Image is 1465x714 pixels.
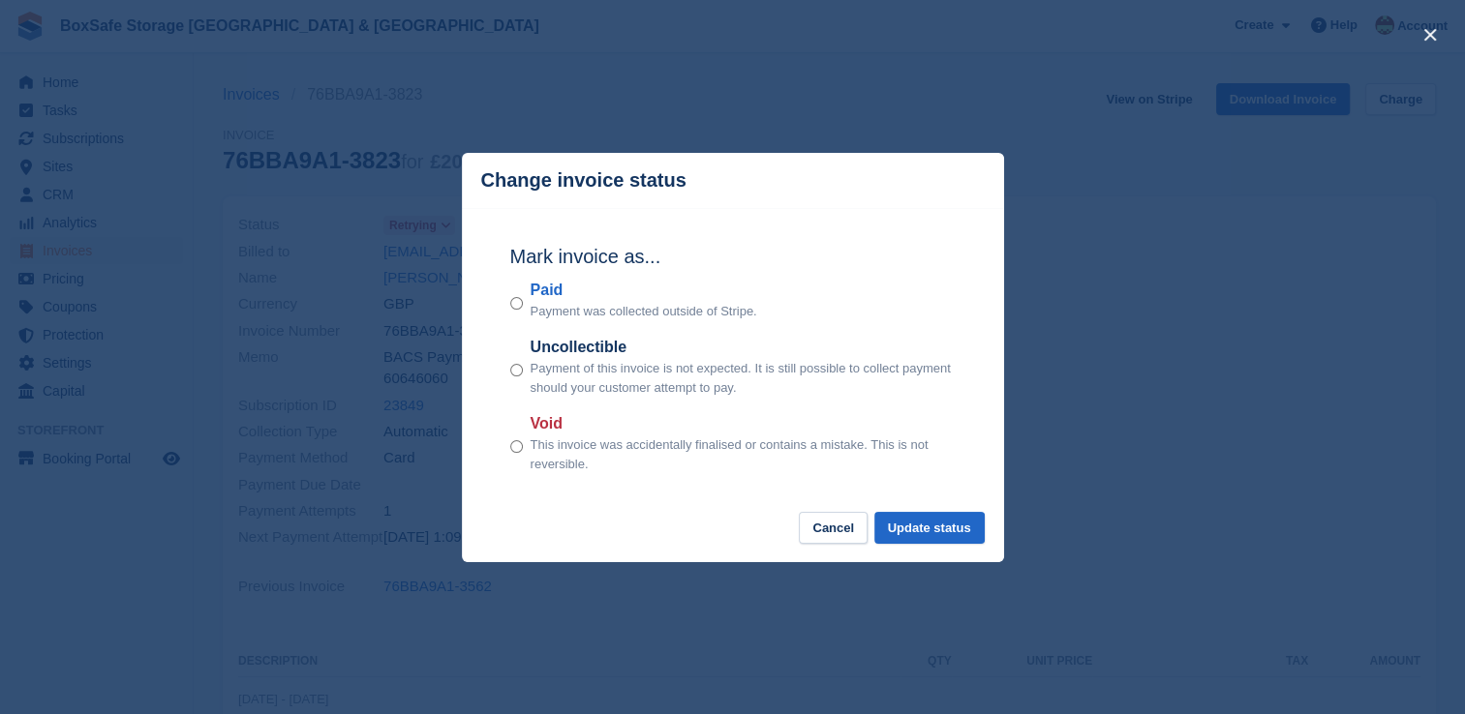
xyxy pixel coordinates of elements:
p: Payment of this invoice is not expected. It is still possible to collect payment should your cust... [531,359,956,397]
button: close [1415,19,1446,50]
label: Uncollectible [531,336,956,359]
p: This invoice was accidentally finalised or contains a mistake. This is not reversible. [531,435,956,473]
label: Paid [531,279,757,302]
h2: Mark invoice as... [510,242,956,271]
button: Update status [874,512,985,544]
p: Change invoice status [481,169,687,192]
p: Payment was collected outside of Stripe. [531,302,757,321]
button: Cancel [799,512,868,544]
label: Void [531,412,956,435]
